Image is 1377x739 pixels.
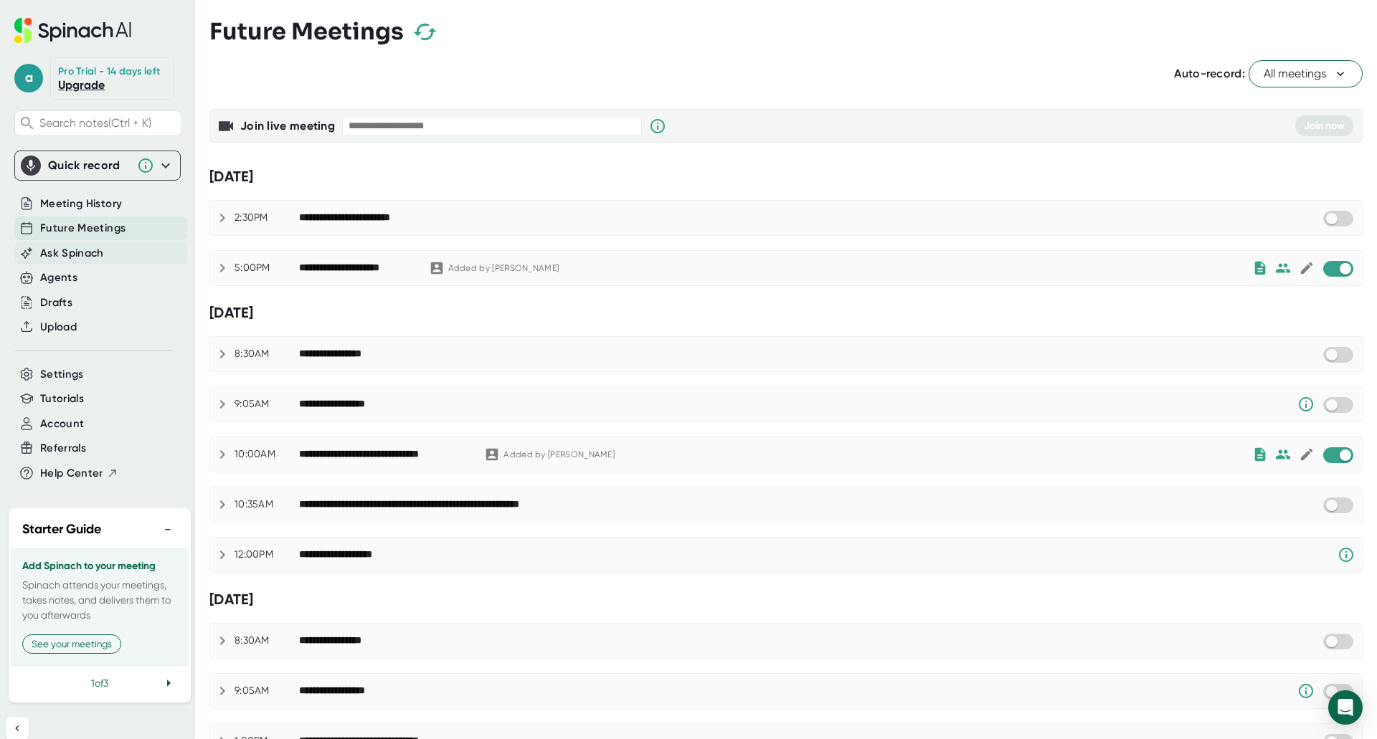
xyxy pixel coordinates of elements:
span: All meetings [1264,65,1348,82]
button: See your meetings [22,634,121,654]
span: a [14,64,43,92]
button: Ask Spinach [40,245,104,262]
button: Drafts [40,295,72,311]
svg: Someone has manually disabled Spinach from this meeting. [1297,396,1315,413]
button: − [158,519,177,540]
div: 2:30PM [235,211,299,224]
button: Help Center [40,465,118,482]
b: Join live meeting [240,119,335,133]
div: 8:30AM [235,348,299,361]
span: Auto-record: [1174,67,1245,80]
p: Spinach attends your meetings, takes notes, and delivers them to you afterwards [22,578,177,623]
h2: Starter Guide [22,520,101,539]
button: Join now [1295,115,1353,136]
button: Account [40,416,84,432]
div: Pro Trial - 14 days left [58,65,160,78]
span: 1 of 3 [91,677,108,689]
div: 9:05AM [235,685,299,697]
div: Quick record [48,158,130,173]
div: [DATE] [209,591,1363,609]
button: Referrals [40,440,86,457]
span: Join now [1304,120,1345,132]
div: Added by [PERSON_NAME] [448,263,559,274]
button: Future Meetings [40,220,126,237]
button: Upload [40,319,77,335]
div: Added by [PERSON_NAME] [503,449,615,460]
button: Meeting History [40,196,122,212]
h3: Add Spinach to your meeting [22,561,177,572]
div: 5:00PM [235,262,299,275]
svg: Spinach requires a video conference link. [1338,546,1355,563]
button: All meetings [1249,60,1363,87]
div: Quick record [21,151,174,180]
button: Settings [40,366,84,383]
div: 12:00PM [235,548,299,561]
div: [DATE] [209,168,1363,186]
div: Open Intercom Messenger [1328,690,1363,725]
span: Help Center [40,465,103,482]
span: Search notes (Ctrl + K) [39,116,178,130]
button: Tutorials [40,391,84,407]
button: Agents [40,270,77,286]
svg: Someone has manually disabled Spinach from this meeting. [1297,682,1315,700]
div: 8:30AM [235,634,299,647]
div: 10:00AM [235,448,299,461]
div: 10:35AM [235,498,299,511]
a: Upgrade [58,78,105,92]
h3: Future Meetings [209,18,404,45]
div: [DATE] [209,304,1363,322]
div: 9:05AM [235,398,299,411]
